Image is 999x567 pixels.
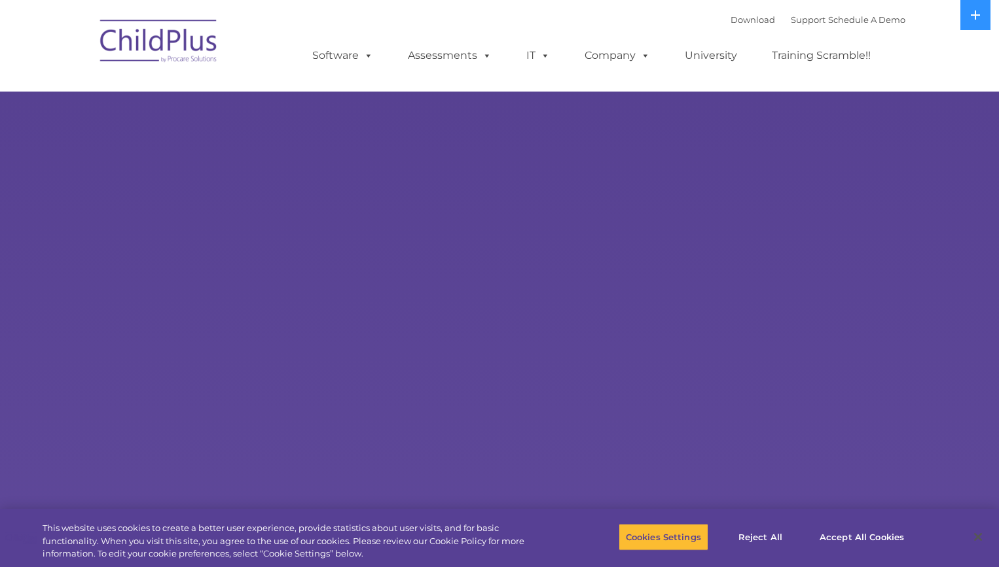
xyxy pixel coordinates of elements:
[572,43,663,69] a: Company
[828,14,905,25] a: Schedule A Demo
[731,14,905,25] font: |
[812,523,911,551] button: Accept All Cookies
[759,43,884,69] a: Training Scramble!!
[719,523,801,551] button: Reject All
[964,523,992,551] button: Close
[94,10,225,76] img: ChildPlus by Procare Solutions
[395,43,505,69] a: Assessments
[731,14,775,25] a: Download
[299,43,386,69] a: Software
[791,14,826,25] a: Support
[513,43,563,69] a: IT
[619,523,708,551] button: Cookies Settings
[43,522,549,560] div: This website uses cookies to create a better user experience, provide statistics about user visit...
[672,43,750,69] a: University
